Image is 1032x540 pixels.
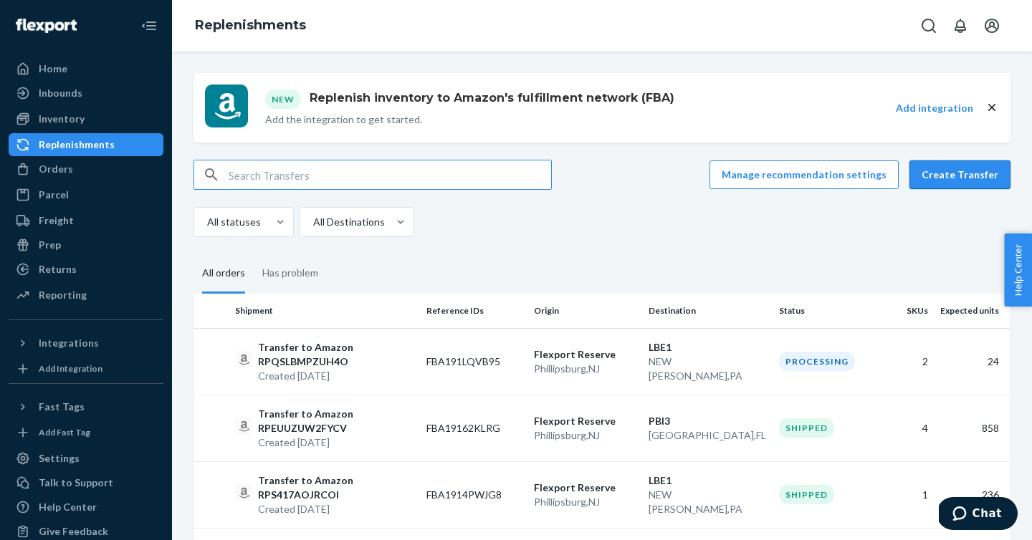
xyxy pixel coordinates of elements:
td: 236 [934,461,1010,528]
div: Processing [779,352,855,371]
p: Phillipsburg , NJ [534,362,637,376]
div: Reporting [39,288,87,302]
td: FBA191LQVB95 [421,328,528,395]
button: Help Center [1004,233,1032,307]
button: Add integration [896,101,973,115]
button: Close Navigation [135,11,163,40]
p: Add the integration to get started. [265,112,674,127]
div: Fast Tags [39,400,85,414]
a: Home [9,57,163,80]
button: Fast Tags [9,395,163,418]
th: Status [773,294,881,328]
a: Orders [9,158,163,180]
a: Freight [9,209,163,232]
div: Orders [39,162,73,176]
td: FBA1914PWJG8 [421,461,528,528]
div: New [265,90,301,109]
div: All Destinations [313,215,385,229]
button: Open Search Box [914,11,943,40]
a: Parcel [9,183,163,206]
p: NEW [PERSON_NAME] , PA [649,488,768,516]
a: Prep [9,233,163,256]
p: LBE1 [649,340,768,355]
th: Expected units [934,294,1010,328]
a: Returns [9,258,163,281]
p: Flexport Reserve [534,414,637,428]
p: Created [DATE] [258,502,415,516]
button: Create Transfer [909,160,1010,189]
a: Add Fast Tag [9,424,163,441]
th: Shipment [229,294,421,328]
div: Inventory [39,112,85,126]
a: Inbounds [9,82,163,105]
td: 24 [934,328,1010,395]
th: SKUs [880,294,934,328]
a: Replenishments [9,133,163,156]
div: Talk to Support [39,476,113,490]
td: 4 [880,395,934,461]
div: All orders [202,254,245,294]
a: Replenishments [195,17,306,33]
td: 1 [880,461,934,528]
div: Replenishments [39,138,115,152]
iframe: Opens a widget where you can chat to one of our agents [939,497,1018,533]
th: Reference IDs [421,294,528,328]
button: Open notifications [946,11,975,40]
input: All Destinations [312,215,313,229]
p: Flexport Reserve [534,347,637,362]
button: Manage recommendation settings [709,160,899,189]
a: Settings [9,447,163,470]
input: Search Transfers [229,160,551,189]
th: Origin [528,294,643,328]
button: Open account menu [978,11,1006,40]
div: Has problem [262,254,318,291]
button: close [985,100,999,115]
div: Returns [39,262,77,276]
td: FBA19162KLRG [421,395,528,461]
p: LBE1 [649,473,768,488]
p: [GEOGRAPHIC_DATA] , FL [649,428,768,443]
button: Integrations [9,332,163,355]
img: Flexport logo [16,19,77,33]
a: Reporting [9,284,163,307]
th: Destination [643,294,773,328]
input: All statuses [206,215,207,229]
div: Add Fast Tag [39,426,90,438]
div: Parcel [39,188,69,202]
p: Created [DATE] [258,369,415,383]
div: Settings [39,451,80,466]
div: Prep [39,238,61,252]
div: All statuses [207,215,261,229]
p: PBI3 [649,414,768,428]
a: Help Center [9,496,163,519]
div: Freight [39,213,74,228]
div: Shipped [779,418,834,438]
p: Flexport Reserve [534,481,637,495]
p: Transfer to Amazon RPQSLBMPZUH4O [258,340,415,369]
td: 2 [880,328,934,395]
div: Home [39,62,67,76]
p: Created [DATE] [258,435,415,450]
p: Transfer to Amazon RPEUUZUW2FYCV [258,407,415,435]
p: Transfer to Amazon RPS417AOJRCOI [258,473,415,502]
p: NEW [PERSON_NAME] , PA [649,355,768,383]
h1: Replenish inventory to Amazon's fulfillment network (FBA) [304,90,674,107]
div: Shipped [779,485,834,504]
div: Inbounds [39,86,82,100]
div: Add Integration [39,362,102,375]
div: Help Center [39,500,97,514]
a: Inventory [9,107,163,130]
ol: breadcrumbs [183,5,317,47]
td: 858 [934,395,1010,461]
p: Phillipsburg , NJ [534,428,637,443]
a: Add Integration [9,360,163,377]
div: Give Feedback [39,524,108,539]
div: Integrations [39,336,99,350]
p: Phillipsburg , NJ [534,495,637,509]
button: Talk to Support [9,471,163,494]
